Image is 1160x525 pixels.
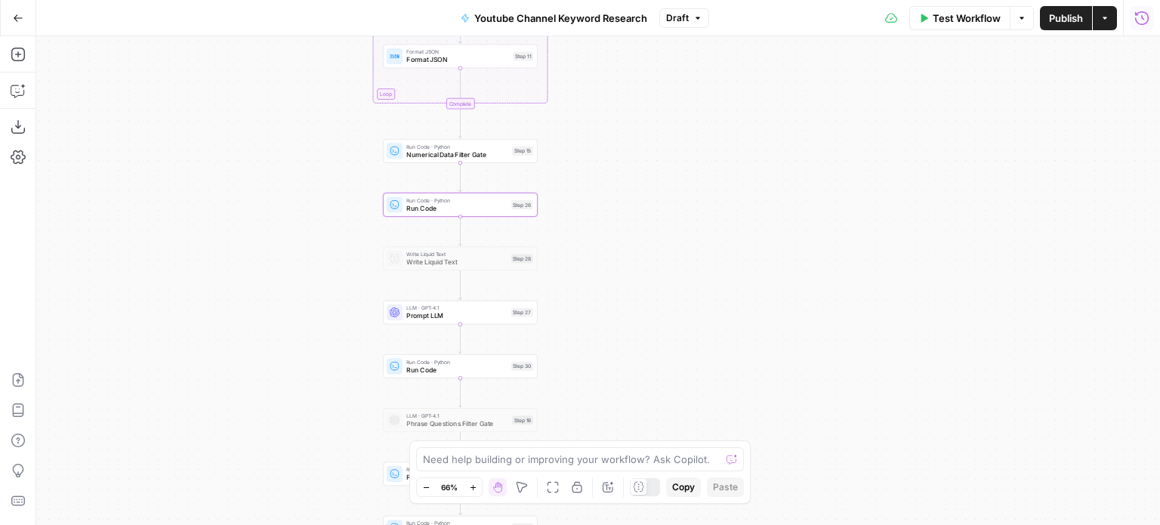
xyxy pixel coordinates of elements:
[383,45,538,69] div: Format JSONFormat JSONStep 11
[474,11,647,26] span: Youtube Channel Keyword Research
[512,415,533,425] div: Step 16
[707,477,744,497] button: Paste
[512,147,533,156] div: Step 15
[406,412,508,420] span: LLM · GPT-4.1
[459,14,462,44] g: Edge from step_14 to step_11
[909,6,1010,30] button: Test Workflow
[1049,11,1083,26] span: Publish
[383,408,538,432] div: LLM · GPT-4.1Phrase Questions Filter GateStep 16
[383,98,538,110] div: Complete
[406,365,507,375] span: Run Code
[1040,6,1092,30] button: Publish
[406,465,508,474] span: Run Code · Python
[406,257,507,267] span: Write Liquid Text
[933,11,1001,26] span: Test Workflow
[713,480,738,494] span: Paste
[511,200,533,209] div: Step 26
[406,358,507,366] span: Run Code · Python
[511,254,533,263] div: Step 28
[672,480,695,494] span: Copy
[406,311,507,321] span: Prompt LLM
[406,48,509,56] span: Format JSON
[459,109,462,138] g: Edge from step_8-iteration-end to step_15
[666,477,701,497] button: Copy
[383,462,538,486] div: Run Code · PythonFinal Keyword ListStep 17
[459,324,462,354] g: Edge from step_27 to step_30
[383,301,538,325] div: LLM · GPT-4.1Prompt LLMStep 27
[511,362,533,371] div: Step 30
[383,139,538,163] div: Run Code · PythonNumerical Data Filter GateStep 15
[406,250,507,258] span: Write Liquid Text
[406,150,508,159] span: Numerical Data Filter Gate
[406,54,509,64] span: Format JSON
[659,8,709,28] button: Draft
[459,486,462,515] g: Edge from step_17 to step_18
[406,472,508,482] span: Final Keyword List
[452,6,656,30] button: Youtube Channel Keyword Research
[513,52,532,61] div: Step 11
[406,203,507,213] span: Run Code
[383,354,538,378] div: Run Code · PythonRun CodeStep 30
[383,246,538,270] div: Write Liquid TextWrite Liquid TextStep 28
[511,308,533,317] div: Step 27
[406,418,508,428] span: Phrase Questions Filter Gate
[459,378,462,407] g: Edge from step_30 to step_16
[383,193,538,217] div: Run Code · PythonRun CodeStep 26
[459,162,462,192] g: Edge from step_15 to step_26
[459,217,462,246] g: Edge from step_26 to step_28
[406,143,508,151] span: Run Code · Python
[406,304,507,312] span: LLM · GPT-4.1
[446,98,475,110] div: Complete
[441,481,458,493] span: 66%
[666,11,689,25] span: Draft
[406,196,507,205] span: Run Code · Python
